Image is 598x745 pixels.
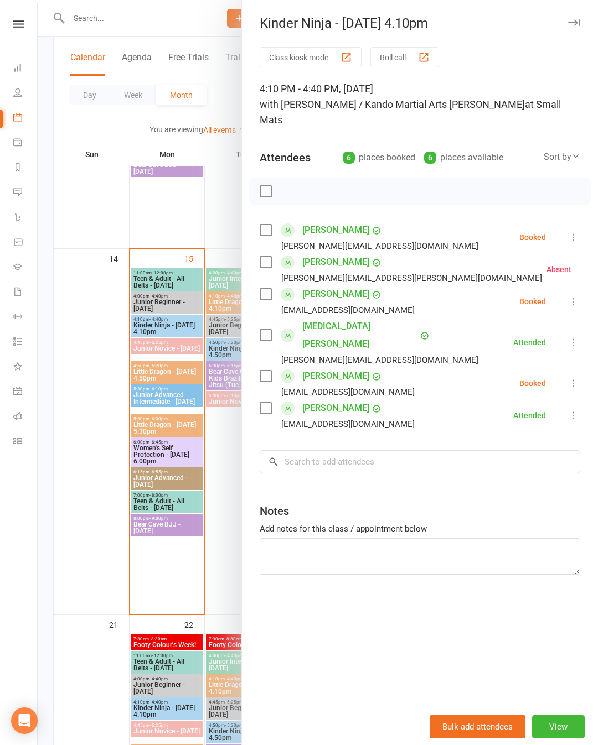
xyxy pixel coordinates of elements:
a: Roll call kiosk mode [13,405,38,430]
div: [EMAIL_ADDRESS][DOMAIN_NAME] [281,303,415,317]
div: Attendees [260,150,311,165]
div: Booked [519,233,546,241]
a: What's New [13,355,38,380]
div: places available [424,150,503,165]
div: Booked [519,298,546,305]
button: Class kiosk mode [260,47,362,67]
div: [PERSON_NAME][EMAIL_ADDRESS][DOMAIN_NAME] [281,353,478,367]
input: Search to add attendees [260,450,580,473]
div: places booked [343,150,415,165]
a: General attendance kiosk mode [13,380,38,405]
div: Notes [260,503,289,519]
a: [PERSON_NAME] [302,367,369,385]
div: [PERSON_NAME][EMAIL_ADDRESS][PERSON_NAME][DOMAIN_NAME] [281,271,542,285]
a: [PERSON_NAME] [302,399,369,417]
a: [PERSON_NAME] [302,221,369,239]
a: Reports [13,156,38,181]
div: Open Intercom Messenger [11,707,38,734]
a: Class kiosk mode [13,430,38,455]
button: View [532,715,585,738]
div: Attended [513,338,546,346]
div: Kinder Ninja - [DATE] 4.10pm [242,15,598,31]
div: Absent [547,265,571,273]
div: [PERSON_NAME][EMAIL_ADDRESS][DOMAIN_NAME] [281,239,478,253]
div: Booked [519,379,546,387]
div: Attended [513,411,546,419]
a: [PERSON_NAME] [302,285,369,303]
span: with [PERSON_NAME] / Kando Martial Arts [PERSON_NAME] [260,98,525,110]
div: Sort by [544,150,580,164]
div: [EMAIL_ADDRESS][DOMAIN_NAME] [281,417,415,431]
a: People [13,81,38,106]
a: Calendar [13,106,38,131]
div: 6 [343,152,355,164]
div: 6 [424,152,436,164]
button: Bulk add attendees [430,715,525,738]
div: [EMAIL_ADDRESS][DOMAIN_NAME] [281,385,415,399]
a: Product Sales [13,231,38,256]
div: 4:10 PM - 4:40 PM, [DATE] [260,81,580,128]
button: Roll call [370,47,439,67]
div: Add notes for this class / appointment below [260,522,580,535]
a: [PERSON_NAME] [302,253,369,271]
a: Dashboard [13,56,38,81]
a: [MEDICAL_DATA][PERSON_NAME] [302,317,417,353]
a: Payments [13,131,38,156]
